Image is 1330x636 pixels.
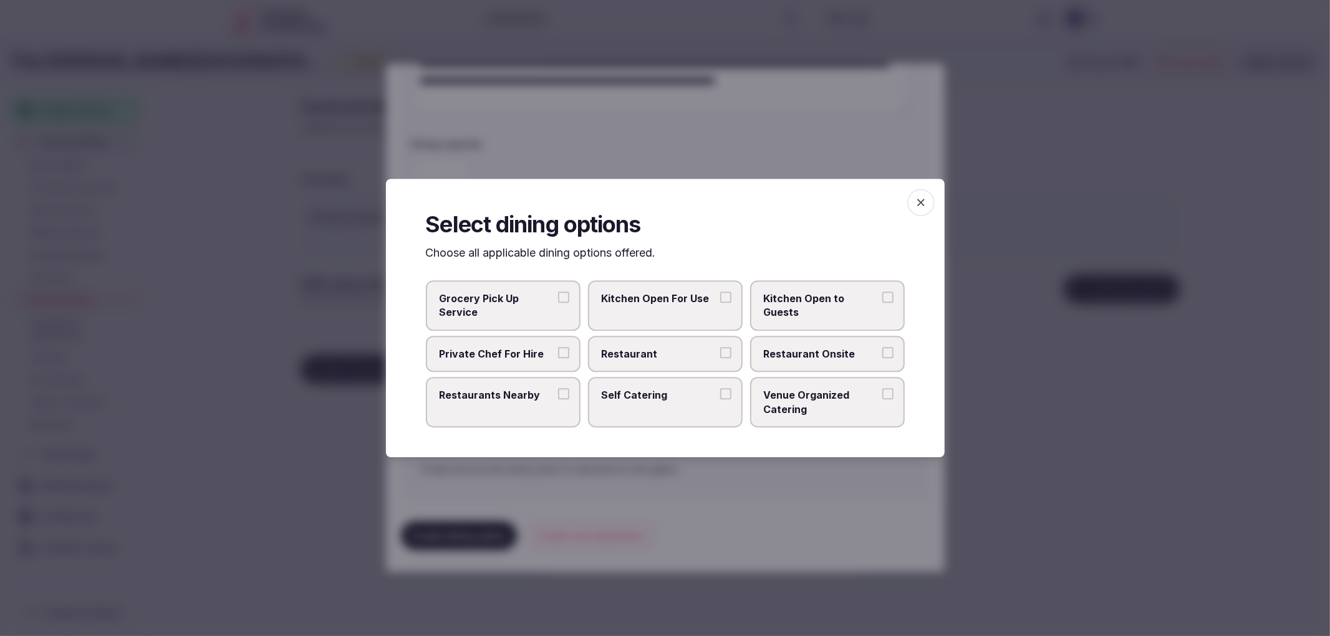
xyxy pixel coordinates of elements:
[764,388,879,416] span: Venue Organized Catering
[440,292,554,320] span: Grocery Pick Up Service
[558,347,569,358] button: Private Chef For Hire
[440,388,554,402] span: Restaurants Nearby
[720,388,731,399] button: Self Catering
[602,388,716,402] span: Self Catering
[602,347,716,361] span: Restaurant
[558,292,569,303] button: Grocery Pick Up Service
[426,209,905,240] h2: Select dining options
[882,347,894,358] button: Restaurant Onsite
[426,245,905,260] p: Choose all applicable dining options offered.
[720,292,731,303] button: Kitchen Open For Use
[558,388,569,399] button: Restaurants Nearby
[720,347,731,358] button: Restaurant
[882,388,894,399] button: Venue Organized Catering
[764,347,879,361] span: Restaurant Onsite
[440,347,554,361] span: Private Chef For Hire
[764,292,879,320] span: Kitchen Open to Guests
[882,292,894,303] button: Kitchen Open to Guests
[602,292,716,305] span: Kitchen Open For Use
